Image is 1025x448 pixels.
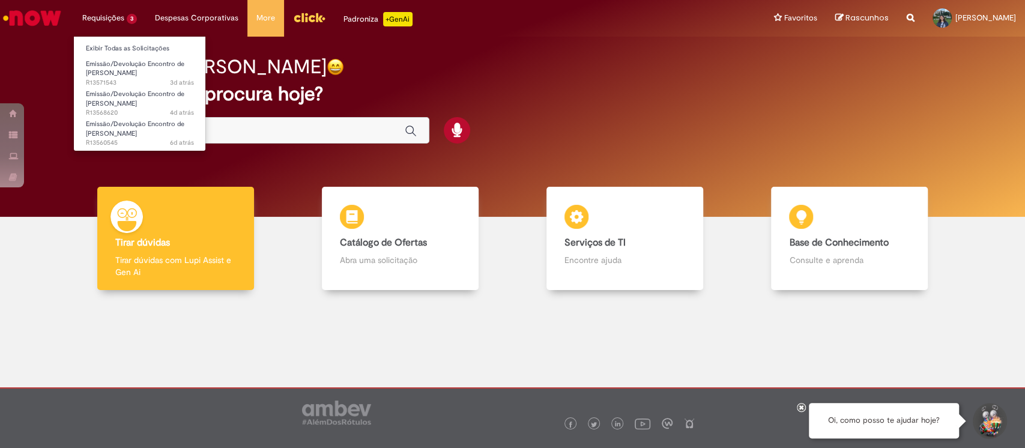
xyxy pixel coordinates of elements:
[74,42,206,55] a: Exibir Todas as Solicitações
[340,254,461,266] p: Abra uma solicitação
[155,12,238,24] span: Despesas Corporativas
[170,78,194,87] span: 3d atrás
[789,254,910,266] p: Consulte e aprenda
[115,237,170,249] b: Tirar dúvidas
[127,14,137,24] span: 3
[1,6,63,30] img: ServiceNow
[86,138,194,148] span: R13560545
[835,13,889,24] a: Rascunhos
[383,12,413,26] p: +GenAi
[74,88,206,114] a: Aberto R13568620 : Emissão/Devolução Encontro de Contas Fornecedor
[845,12,889,23] span: Rascunhos
[302,401,371,425] img: logo_footer_ambev_rotulo_gray.png
[115,254,236,278] p: Tirar dúvidas com Lupi Assist e Gen Ai
[86,108,194,118] span: R13568620
[615,421,621,428] img: logo_footer_linkedin.png
[74,118,206,144] a: Aberto R13560545 : Emissão/Devolução Encontro de Contas Fornecedor
[567,422,573,428] img: logo_footer_facebook.png
[809,403,959,438] div: Oi, como posso te ajudar hoje?
[170,78,194,87] time: 26/09/2025 16:20:05
[74,58,206,83] a: Aberto R13571543 : Emissão/Devolução Encontro de Contas Fornecedor
[343,12,413,26] div: Padroniza
[288,187,512,291] a: Catálogo de Ofertas Abra uma solicitação
[789,237,888,249] b: Base de Conhecimento
[340,237,427,249] b: Catálogo de Ofertas
[784,12,817,24] span: Favoritos
[86,78,194,88] span: R13571543
[635,416,650,431] img: logo_footer_youtube.png
[662,418,673,429] img: logo_footer_workplace.png
[591,422,597,428] img: logo_footer_twitter.png
[82,12,124,24] span: Requisições
[684,418,695,429] img: logo_footer_naosei.png
[86,89,184,108] span: Emissão/Devolução Encontro de [PERSON_NAME]
[955,13,1016,23] span: [PERSON_NAME]
[97,83,928,104] h2: O que você procura hoje?
[73,36,206,151] ul: Requisições
[170,138,194,147] span: 6d atrás
[170,108,194,117] time: 25/09/2025 19:28:04
[63,187,288,291] a: Tirar dúvidas Tirar dúvidas com Lupi Assist e Gen Ai
[170,108,194,117] span: 4d atrás
[256,12,275,24] span: More
[737,187,962,291] a: Base de Conhecimento Consulte e aprenda
[86,120,184,138] span: Emissão/Devolução Encontro de [PERSON_NAME]
[293,8,325,26] img: click_logo_yellow_360x200.png
[97,56,327,77] h2: Bom dia, [PERSON_NAME]
[170,138,194,147] time: 23/09/2025 17:12:03
[327,58,344,76] img: happy-face.png
[564,237,626,249] b: Serviços de TI
[86,59,184,78] span: Emissão/Devolução Encontro de [PERSON_NAME]
[513,187,737,291] a: Serviços de TI Encontre ajuda
[971,403,1007,439] button: Iniciar Conversa de Suporte
[564,254,685,266] p: Encontre ajuda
